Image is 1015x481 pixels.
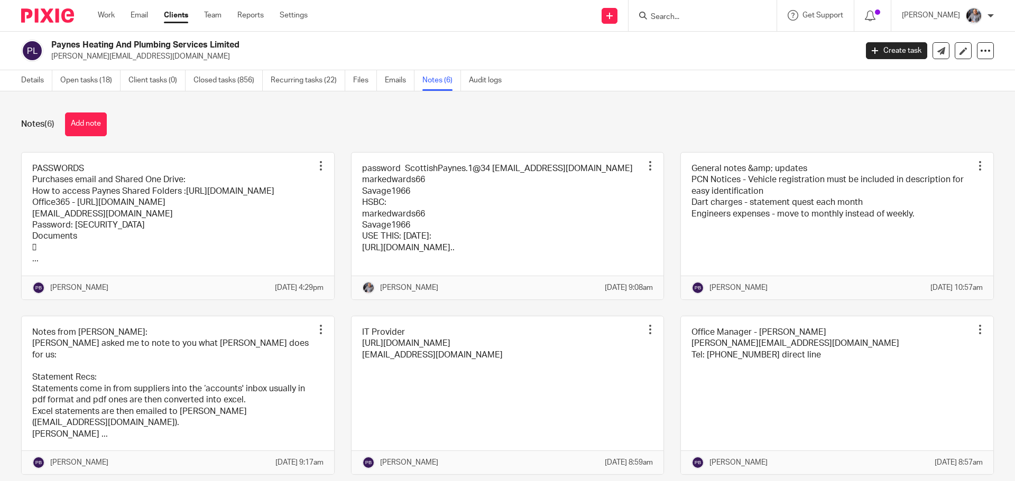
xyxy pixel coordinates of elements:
[98,10,115,21] a: Work
[32,281,45,294] img: svg%3E
[362,281,375,294] img: -%20%20-%20studio@ingrained.co.uk%20for%20%20-20220223%20at%20101413%20-%201W1A2026.jpg
[930,282,983,293] p: [DATE] 10:57am
[51,51,850,62] p: [PERSON_NAME][EMAIL_ADDRESS][DOMAIN_NAME]
[60,70,121,91] a: Open tasks (18)
[691,281,704,294] img: svg%3E
[691,456,704,469] img: svg%3E
[605,457,653,468] p: [DATE] 8:59am
[422,70,461,91] a: Notes (6)
[275,457,324,468] p: [DATE] 9:17am
[204,10,222,21] a: Team
[469,70,510,91] a: Audit logs
[51,40,690,51] h2: Paynes Heating And Plumbing Services Limited
[275,282,324,293] p: [DATE] 4:29pm
[237,10,264,21] a: Reports
[128,70,186,91] a: Client tasks (0)
[50,457,108,468] p: [PERSON_NAME]
[21,119,54,130] h1: Notes
[44,120,54,128] span: (6)
[709,457,768,468] p: [PERSON_NAME]
[935,457,983,468] p: [DATE] 8:57am
[380,282,438,293] p: [PERSON_NAME]
[650,13,745,22] input: Search
[21,8,74,23] img: Pixie
[965,7,982,24] img: -%20%20-%20studio@ingrained.co.uk%20for%20%20-20220223%20at%20101413%20-%201W1A2026.jpg
[193,70,263,91] a: Closed tasks (856)
[271,70,345,91] a: Recurring tasks (22)
[902,10,960,21] p: [PERSON_NAME]
[802,12,843,19] span: Get Support
[605,282,653,293] p: [DATE] 9:08am
[21,40,43,62] img: svg%3E
[380,457,438,468] p: [PERSON_NAME]
[385,70,414,91] a: Emails
[362,456,375,469] img: svg%3E
[709,282,768,293] p: [PERSON_NAME]
[280,10,308,21] a: Settings
[131,10,148,21] a: Email
[164,10,188,21] a: Clients
[50,282,108,293] p: [PERSON_NAME]
[353,70,377,91] a: Files
[866,42,927,59] a: Create task
[21,70,52,91] a: Details
[32,456,45,469] img: svg%3E
[65,112,107,136] button: Add note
